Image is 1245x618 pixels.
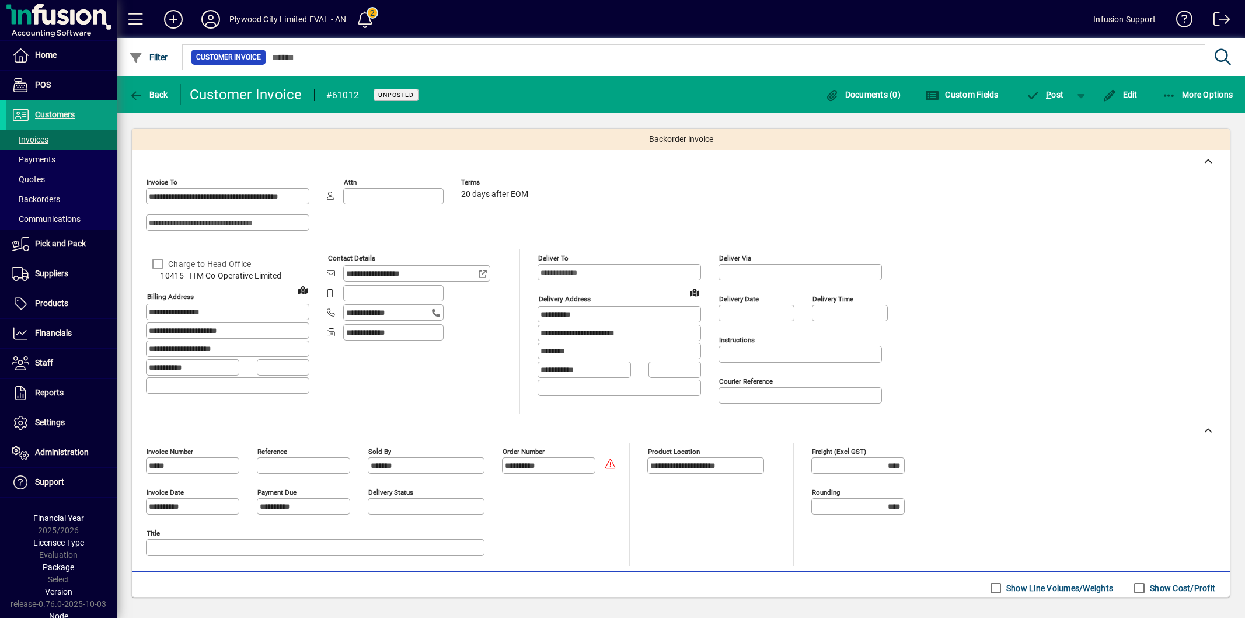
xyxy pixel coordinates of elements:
mat-label: Deliver via [719,254,751,262]
div: Customer Invoice [190,85,302,104]
a: Knowledge Base [1167,2,1193,40]
a: Staff [6,349,117,378]
app-page-header-button: Back [117,84,181,105]
span: ost [1026,90,1064,99]
mat-label: Invoice date [147,488,184,497]
a: Backorders [6,189,117,209]
a: View on map [294,280,312,299]
mat-label: Freight (excl GST) [812,447,866,456]
a: Products [6,289,117,318]
span: Communications [12,214,81,224]
mat-label: Rounding [812,488,840,497]
mat-label: Reference [257,447,287,456]
span: Settings [35,418,65,427]
button: Back [126,84,171,105]
label: Show Line Volumes/Weights [1004,582,1113,594]
span: Edit [1103,90,1138,99]
a: Home [6,41,117,70]
button: Custom Fields [922,84,1002,105]
span: Version [45,587,72,596]
span: 10415 - ITM Co-Operative Limited [146,270,309,282]
label: Show Cost/Profit [1148,582,1215,594]
mat-label: Title [147,529,160,537]
a: Communications [6,209,117,229]
mat-label: Payment due [257,488,297,497]
span: Financials [35,328,72,338]
a: Financials [6,319,117,348]
mat-label: Instructions [719,336,755,344]
span: Package [43,563,74,572]
a: Suppliers [6,259,117,289]
button: Add [155,9,192,30]
div: Infusion Support [1093,10,1156,29]
button: Filter [126,47,171,68]
span: Filter [129,53,168,62]
button: Post [1020,84,1070,105]
a: Administration [6,438,117,467]
a: Logout [1205,2,1230,40]
span: Documents (0) [825,90,901,99]
a: View on map [685,283,704,301]
span: Custom Fields [925,90,999,99]
div: #61012 [326,86,360,105]
span: 20 days after EOM [461,190,528,199]
span: Financial Year [33,513,84,523]
span: Back [129,90,168,99]
span: Suppliers [35,269,68,278]
a: Payments [6,150,117,169]
a: Support [6,468,117,497]
span: Unposted [378,91,414,99]
span: Pick and Pack [35,239,86,248]
mat-label: Sold by [368,447,391,456]
div: Plywood City Limited EVAL - AN [229,10,346,29]
span: Backorders [12,195,60,204]
span: POS [35,80,51,89]
a: Reports [6,379,117,408]
mat-label: Delivery date [719,295,759,303]
button: Documents (0) [822,84,904,105]
span: Terms [461,179,531,186]
span: Reports [35,388,64,397]
span: Administration [35,447,89,457]
span: P [1046,90,1051,99]
a: POS [6,71,117,100]
a: Invoices [6,130,117,150]
span: Licensee Type [33,538,84,547]
mat-label: Invoice number [147,447,193,456]
span: Support [35,477,64,487]
mat-label: Courier Reference [719,377,773,386]
span: More Options [1162,90,1233,99]
mat-label: Deliver To [538,254,569,262]
span: Payments [12,155,55,164]
span: Customers [35,110,75,119]
button: Edit [1100,84,1141,105]
a: Settings [6,408,117,438]
button: More Options [1159,84,1236,105]
mat-label: Order number [503,447,545,456]
span: Customer Invoice [196,51,261,63]
span: Backorder invoice [649,133,713,145]
mat-label: Delivery status [368,488,413,497]
mat-label: Attn [344,178,357,186]
a: Pick and Pack [6,230,117,259]
span: Home [35,50,57,60]
mat-label: Invoice To [147,178,177,186]
mat-label: Delivery time [812,295,853,303]
span: Products [35,298,68,308]
mat-label: Product location [648,447,700,456]
span: Quotes [12,175,45,184]
button: Profile [192,9,229,30]
a: Quotes [6,169,117,189]
span: Staff [35,358,53,367]
span: Invoices [12,135,48,144]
